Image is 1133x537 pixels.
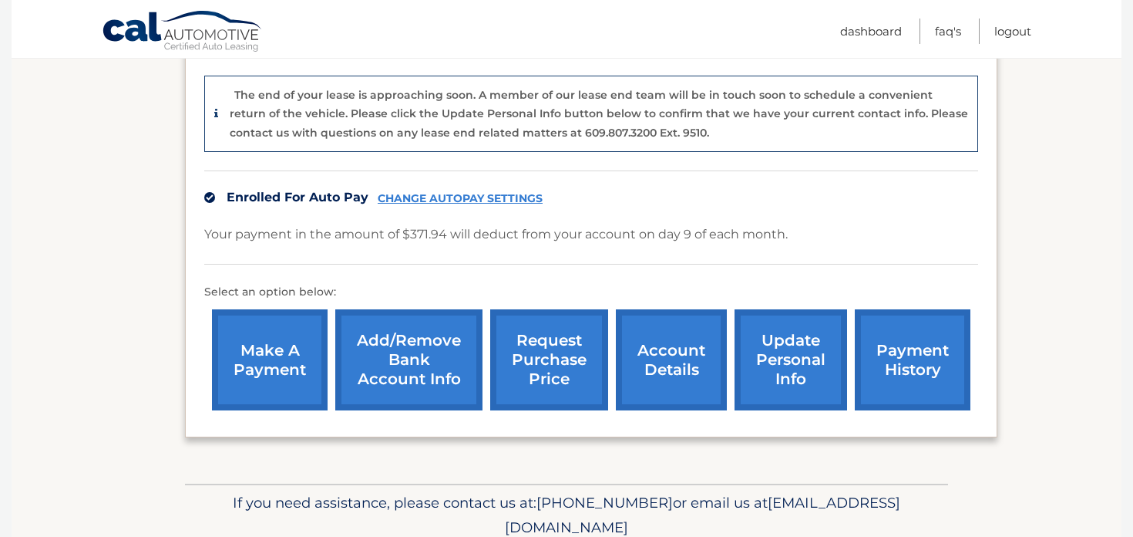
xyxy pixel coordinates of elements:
[335,309,482,410] a: Add/Remove bank account info
[490,309,608,410] a: request purchase price
[378,192,543,205] a: CHANGE AUTOPAY SETTINGS
[935,19,961,44] a: FAQ's
[616,309,727,410] a: account details
[204,283,978,302] p: Select an option below:
[994,19,1031,44] a: Logout
[505,494,900,536] span: [EMAIL_ADDRESS][DOMAIN_NAME]
[204,192,215,203] img: check.svg
[536,494,673,512] span: [PHONE_NUMBER]
[204,224,788,245] p: Your payment in the amount of $371.94 will deduct from your account on day 9 of each month.
[212,309,328,410] a: make a payment
[855,309,970,410] a: payment history
[230,88,968,140] p: The end of your lease is approaching soon. A member of our lease end team will be in touch soon t...
[102,10,264,55] a: Cal Automotive
[227,190,368,204] span: Enrolled For Auto Pay
[840,19,902,44] a: Dashboard
[735,309,847,410] a: update personal info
